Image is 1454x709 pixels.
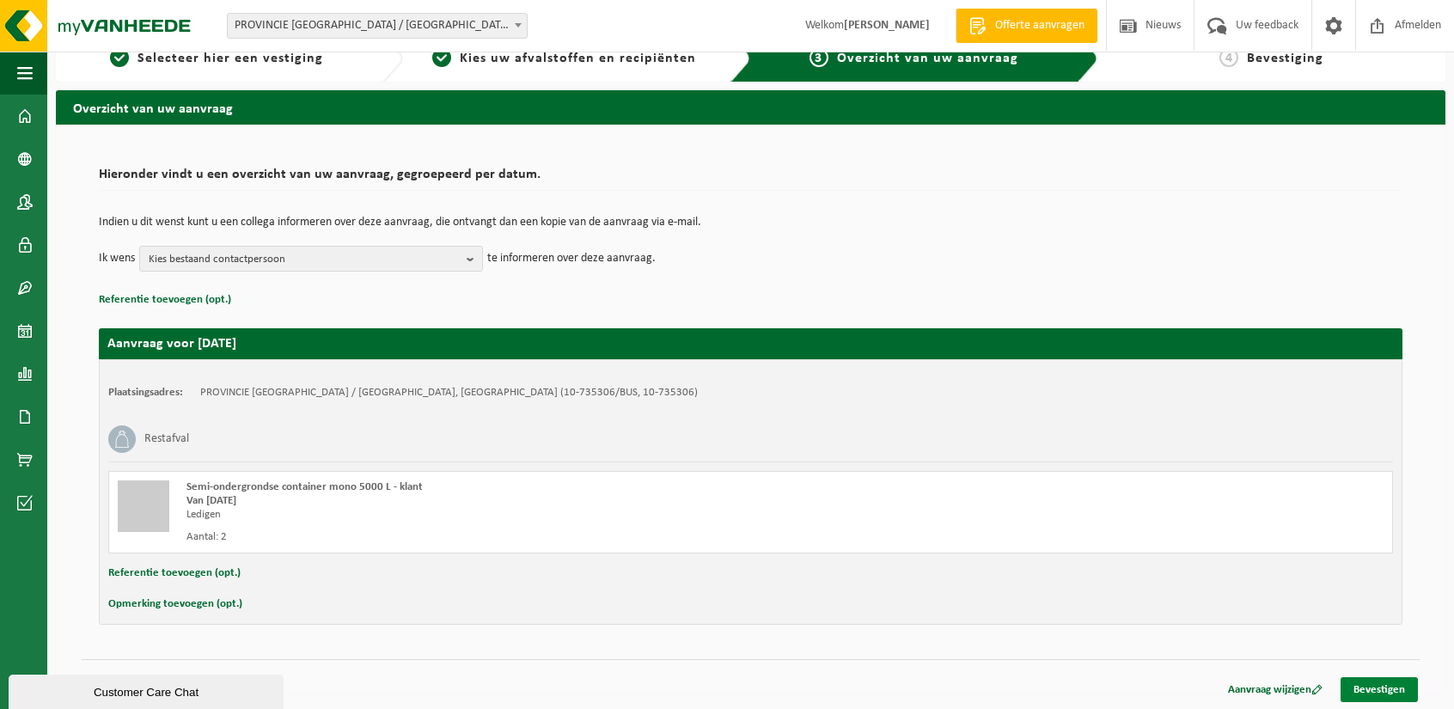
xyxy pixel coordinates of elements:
span: Overzicht van uw aanvraag [837,52,1018,65]
span: Kies uw afvalstoffen en recipiënten [460,52,696,65]
td: PROVINCIE [GEOGRAPHIC_DATA] / [GEOGRAPHIC_DATA], [GEOGRAPHIC_DATA] (10-735306/BUS, 10-735306) [200,386,698,400]
span: 4 [1219,48,1238,67]
strong: Aanvraag voor [DATE] [107,337,236,351]
span: Kies bestaand contactpersoon [149,247,460,272]
a: Offerte aanvragen [956,9,1097,43]
div: Aantal: 2 [186,530,820,544]
a: 2Kies uw afvalstoffen en recipiënten [412,48,716,69]
span: 1 [110,48,129,67]
button: Opmerking toevoegen (opt.) [108,593,242,615]
button: Kies bestaand contactpersoon [139,246,483,272]
span: 3 [809,48,828,67]
button: Referentie toevoegen (opt.) [108,562,241,584]
a: Aanvraag wijzigen [1215,677,1335,702]
span: Selecteer hier een vestiging [137,52,323,65]
strong: Plaatsingsadres: [108,387,183,398]
p: Indien u dit wenst kunt u een collega informeren over deze aanvraag, die ontvangt dan een kopie v... [99,217,1402,229]
span: 2 [432,48,451,67]
a: Bevestigen [1341,677,1418,702]
strong: [PERSON_NAME] [844,19,930,32]
button: Referentie toevoegen (opt.) [99,289,231,311]
iframe: chat widget [9,671,287,709]
span: Offerte aanvragen [991,17,1089,34]
span: Semi-ondergrondse container mono 5000 L - klant [186,481,423,492]
h2: Hieronder vindt u een overzicht van uw aanvraag, gegroepeerd per datum. [99,168,1402,191]
strong: Van [DATE] [186,495,236,506]
span: PROVINCIE OOST VLAANDEREN / BRIELMEERSEN - DEINZE [227,13,528,39]
span: Bevestiging [1247,52,1323,65]
p: te informeren over deze aanvraag. [487,246,656,272]
h3: Restafval [144,425,189,453]
h2: Overzicht van uw aanvraag [56,90,1445,124]
div: Ledigen [186,508,820,522]
a: 1Selecteer hier een vestiging [64,48,369,69]
span: PROVINCIE OOST VLAANDEREN / BRIELMEERSEN - DEINZE [228,14,527,38]
p: Ik wens [99,246,135,272]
